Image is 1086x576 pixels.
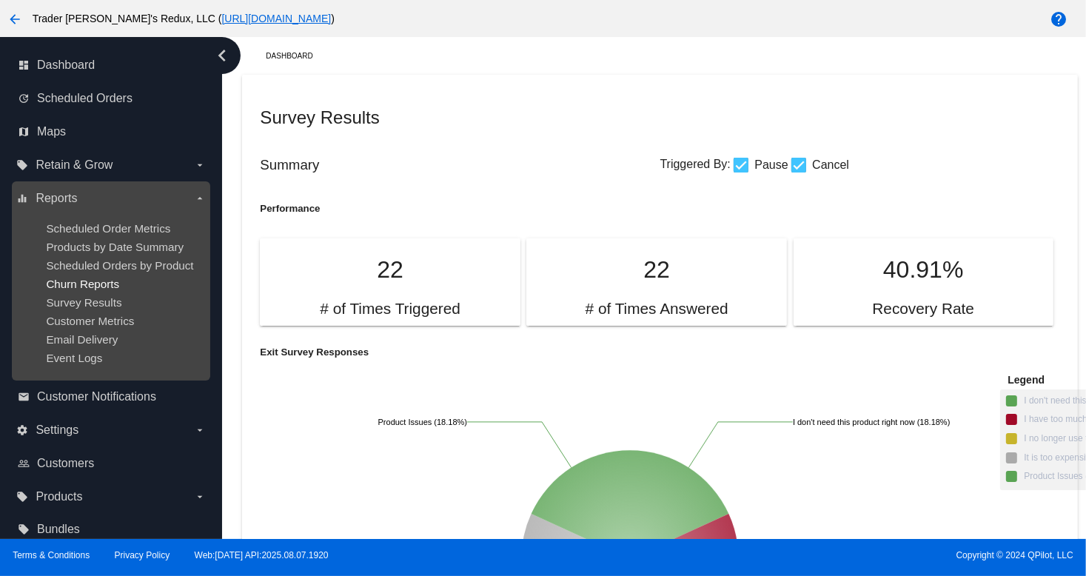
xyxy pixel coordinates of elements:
[37,92,133,105] span: Scheduled Orders
[16,159,28,171] i: local_offer
[378,418,467,426] text: Product Issues (18.18%)
[260,107,660,128] h2: Survey Results
[37,58,95,72] span: Dashboard
[872,300,974,318] h2: Recovery Rate
[46,352,102,364] a: Event Logs
[18,126,30,138] i: map
[36,490,82,503] span: Products
[194,192,206,204] i: arrow_drop_down
[46,315,134,327] a: Customer Metrics
[18,53,206,77] a: dashboard Dashboard
[260,157,660,173] h3: Summary
[37,390,156,403] span: Customer Notifications
[37,457,94,470] span: Customers
[320,300,460,318] h2: # of Times Triggered
[266,44,326,67] a: Dashboard
[6,10,24,28] mat-icon: arrow_back
[16,424,28,436] i: settings
[210,44,234,67] i: chevron_left
[18,518,206,541] a: local_offer Bundles
[46,259,193,272] a: Scheduled Orders by Product
[36,192,77,205] span: Reports
[221,13,331,24] a: [URL][DOMAIN_NAME]
[18,120,206,144] a: map Maps
[1008,374,1045,386] span: Legend
[18,523,30,535] i: local_offer
[754,156,788,174] span: Pause
[36,423,78,437] span: Settings
[556,550,1073,560] span: Copyright © 2024 QPilot, LLC
[46,241,184,253] a: Products by Date Summary
[586,300,728,318] h2: # of Times Answered
[16,192,28,204] i: equalizer
[37,523,80,536] span: Bundles
[660,158,731,170] span: Triggered By:
[36,158,113,172] span: Retain & Grow
[16,491,28,503] i: local_offer
[18,385,206,409] a: email Customer Notifications
[793,418,950,426] text: I don't need this product right now (18.18%)
[18,93,30,104] i: update
[544,256,768,284] p: 22
[194,491,206,503] i: arrow_drop_down
[18,59,30,71] i: dashboard
[811,256,1036,284] p: 40.91%
[46,333,118,346] a: Email Delivery
[260,203,660,214] h5: Performance
[46,278,119,290] a: Churn Reports
[46,296,121,309] a: Survey Results
[18,458,30,469] i: people_outline
[278,256,502,284] p: 22
[37,125,66,138] span: Maps
[194,159,206,171] i: arrow_drop_down
[18,391,30,403] i: email
[195,550,329,560] a: Web:[DATE] API:2025.08.07.1920
[46,222,170,235] a: Scheduled Order Metrics
[194,424,206,436] i: arrow_drop_down
[812,156,849,174] span: Cancel
[18,87,206,110] a: update Scheduled Orders
[260,346,660,358] h5: Exit Survey Responses
[33,13,335,24] span: Trader [PERSON_NAME]'s Redux, LLC ( )
[18,452,206,475] a: people_outline Customers
[1050,10,1067,28] mat-icon: help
